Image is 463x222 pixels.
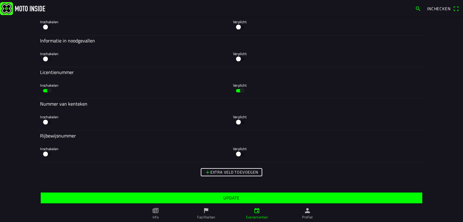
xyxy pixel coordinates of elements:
[233,146,376,151] ion-label: Verplicht
[233,19,376,24] ion-label: Verplicht
[40,51,183,56] ion-label: Inschakelen
[39,131,424,141] ion-col: Rijbewijsnummer
[40,19,183,24] ion-label: Inschakelen
[233,51,376,56] ion-label: Verplicht
[304,207,311,214] ion-icon: person
[197,214,215,220] ion-label: Faciliteiten
[254,207,260,214] ion-icon: calendar
[246,214,268,220] ion-label: Evenementen
[201,168,262,176] ion-button: Extra veld toevoegen
[233,114,376,119] ion-label: Verplicht
[427,5,451,12] span: Inchecken
[40,114,183,119] ion-label: Inschakelen
[302,214,313,220] ion-label: Profiel
[203,207,209,214] ion-icon: flag
[153,214,159,220] ion-label: Info
[152,207,159,214] ion-icon: paper
[39,67,424,77] ion-col: Licentienummer
[412,3,424,14] a: search
[233,82,376,88] ion-label: Verplicht
[223,196,239,200] ion-text: Update
[39,35,424,46] ion-col: Informatie in noodgevallen
[40,82,183,88] ion-label: Inschakelen
[424,3,462,14] a: Incheckenqr scanner
[39,99,424,109] ion-col: Nummer van kenteken
[40,146,183,151] ion-label: Inschakelen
